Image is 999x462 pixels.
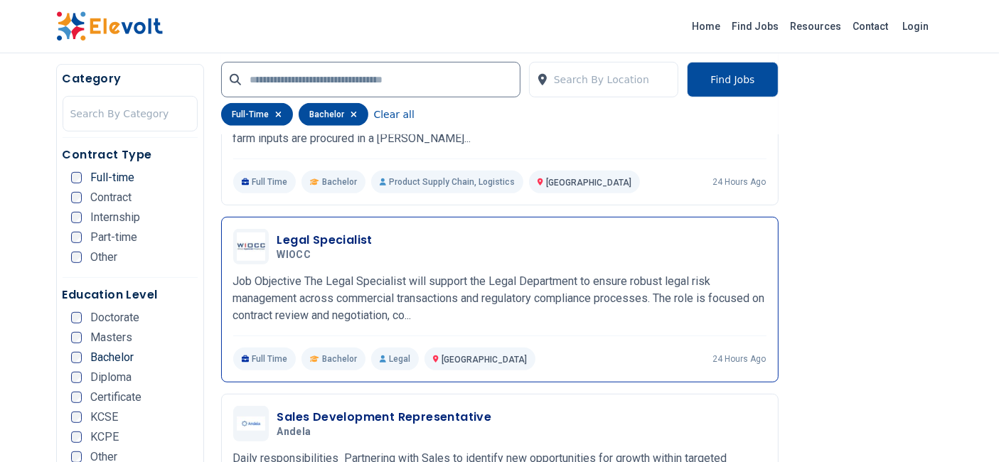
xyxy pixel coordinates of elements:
[71,312,82,323] input: Doctorate
[233,273,766,324] p: Job Objective The Legal Specialist will support the Legal Department to ensure robust legal risk ...
[371,171,523,193] p: Product Supply Chain, Logistics
[233,171,297,193] p: Full Time
[322,176,357,188] span: Bachelor
[71,192,82,203] input: Contract
[71,412,82,423] input: KCSE
[371,348,419,370] p: Legal
[546,178,631,188] span: [GEOGRAPHIC_DATA]
[687,62,778,97] button: Find Jobs
[63,146,198,163] h5: Contract Type
[713,353,766,365] p: 24 hours ago
[63,286,198,303] h5: Education Level
[322,353,357,365] span: Bachelor
[71,212,82,223] input: Internship
[90,372,132,383] span: Diploma
[713,176,766,188] p: 24 hours ago
[90,431,119,443] span: KCPE
[71,372,82,383] input: Diploma
[56,11,163,41] img: Elevolt
[221,103,293,126] div: full-time
[90,252,117,263] span: Other
[848,15,894,38] a: Contact
[71,172,82,183] input: Full-time
[894,12,938,41] a: Login
[233,229,766,370] a: WIOCCLegal SpecialistWIOCCJob Objective The Legal Specialist will support the Legal Department to...
[928,394,999,462] iframe: Chat Widget
[727,15,785,38] a: Find Jobs
[374,103,415,126] button: Clear all
[71,232,82,243] input: Part-time
[442,355,527,365] span: [GEOGRAPHIC_DATA]
[90,172,134,183] span: Full-time
[90,412,118,423] span: KCSE
[90,212,140,223] span: Internship
[237,417,265,431] img: Andela
[687,15,727,38] a: Home
[90,232,137,243] span: Part-time
[71,252,82,263] input: Other
[277,232,373,249] h3: Legal Specialist
[90,312,139,323] span: Doctorate
[237,232,265,261] img: WIOCC
[90,332,132,343] span: Masters
[277,409,492,426] h3: Sales Development Representative
[785,15,848,38] a: Resources
[277,426,311,439] span: Andela
[71,332,82,343] input: Masters
[277,249,311,262] span: WIOCC
[90,192,132,203] span: Contract
[71,392,82,403] input: Certificate
[71,352,82,363] input: Bachelor
[90,352,134,363] span: Bachelor
[71,431,82,443] input: KCPE
[233,348,297,370] p: Full Time
[299,103,368,126] div: bachelor
[63,70,198,87] h5: Category
[90,392,141,403] span: Certificate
